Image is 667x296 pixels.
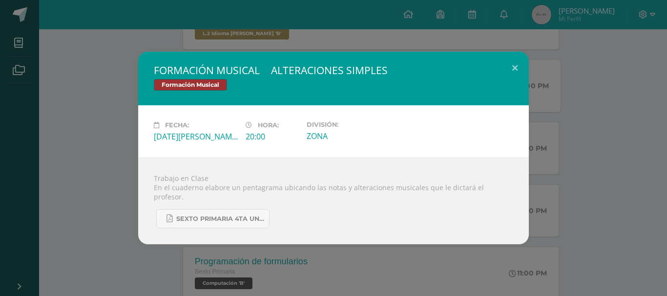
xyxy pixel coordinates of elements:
div: [DATE][PERSON_NAME] [154,131,238,142]
button: Close (Esc) [501,52,529,85]
div: 20:00 [246,131,299,142]
span: Hora: [258,121,279,129]
span: SEXTO PRIMARIA 4TA UNIDAD.pdf [176,215,264,223]
a: SEXTO PRIMARIA 4TA UNIDAD.pdf [156,209,270,228]
div: ZONA [307,131,391,141]
h2: FORMACIÓN MUSICAL  ALTERACIONES SIMPLES [154,63,513,77]
span: Formación Musical [154,79,227,91]
div: Trabajo en Clase En el cuaderno elabore un pentagrama ubicando las notas y alteraciones musicales... [138,158,529,244]
span: Fecha: [165,121,189,129]
label: División: [307,121,391,128]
